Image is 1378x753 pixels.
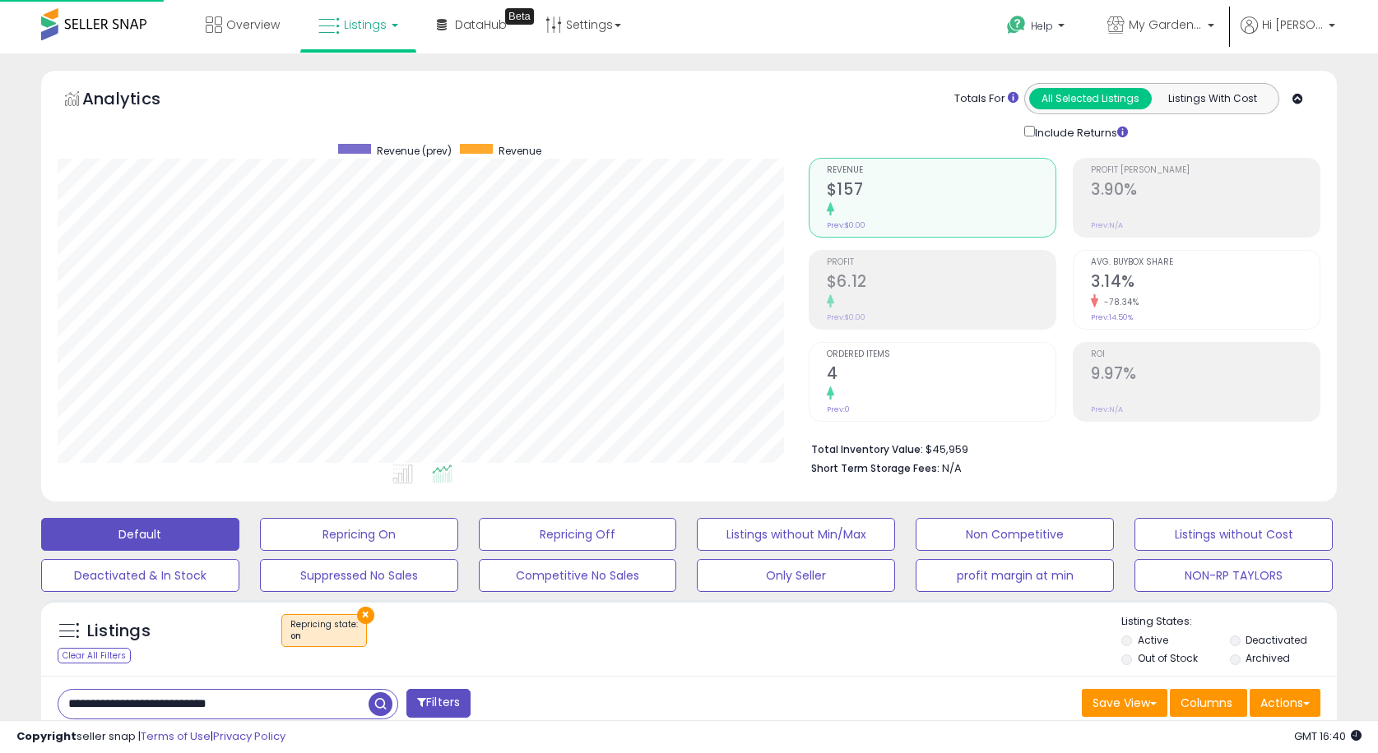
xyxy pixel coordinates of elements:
h2: $6.12 [827,272,1056,294]
small: Prev: $0.00 [827,312,865,322]
h2: 4 [827,364,1056,386]
a: Hi [PERSON_NAME] [1241,16,1335,53]
span: DataHub [455,16,507,33]
div: on [290,631,358,642]
small: Prev: $0.00 [827,220,865,230]
button: profit margin at min [916,559,1114,592]
button: Columns [1170,689,1247,717]
button: Suppressed No Sales [260,559,458,592]
span: Ordered Items [827,350,1056,359]
i: Get Help [1006,15,1027,35]
h5: Analytics [82,87,193,114]
h2: 3.14% [1091,272,1320,294]
a: Help [994,2,1081,53]
span: Columns [1181,695,1232,711]
div: Totals For [954,91,1018,107]
span: Overview [226,16,280,33]
b: Short Term Storage Fees: [811,461,940,475]
button: Non Competitive [916,518,1114,551]
span: Hi [PERSON_NAME] [1262,16,1324,33]
button: Competitive No Sales [479,559,677,592]
span: Revenue [827,166,1056,175]
button: Only Seller [697,559,895,592]
span: Repricing state : [290,618,358,643]
li: $45,959 [811,438,1308,458]
button: Listings With Cost [1151,88,1274,109]
span: Listings [344,16,387,33]
button: Default [41,518,239,551]
h2: $157 [827,180,1056,202]
button: Repricing Off [479,518,677,551]
span: My Garden Pool [1129,16,1203,33]
span: Revenue (prev) [377,144,452,158]
small: Prev: N/A [1091,404,1123,414]
a: Privacy Policy [213,728,285,744]
p: Listing States: [1121,614,1337,630]
button: Filters [406,689,471,718]
span: ROI [1091,350,1320,359]
a: Terms of Use [141,728,211,744]
div: seller snap | | [16,729,285,745]
button: Repricing On [260,518,458,551]
span: Profit [827,258,1056,267]
div: Clear All Filters [58,648,131,663]
h2: 9.97% [1091,364,1320,386]
h2: 3.90% [1091,180,1320,202]
label: Deactivated [1246,633,1307,647]
span: Avg. Buybox Share [1091,258,1320,267]
div: Include Returns [1012,122,1148,141]
span: Revenue [499,144,541,158]
button: × [357,607,374,624]
button: Listings without Min/Max [697,518,895,551]
span: Profit [PERSON_NAME] [1091,166,1320,175]
button: Actions [1250,689,1320,717]
small: -78.34% [1098,296,1139,308]
label: Archived [1246,651,1290,665]
small: Prev: 0 [827,404,850,414]
button: All Selected Listings [1029,88,1152,109]
small: Prev: N/A [1091,220,1123,230]
h5: Listings [87,620,151,643]
small: Prev: 14.50% [1091,312,1133,322]
label: Out of Stock [1138,651,1198,665]
button: Deactivated & In Stock [41,559,239,592]
button: Save View [1082,689,1167,717]
b: Total Inventory Value: [811,442,923,456]
div: Tooltip anchor [505,8,534,25]
strong: Copyright [16,728,77,744]
span: N/A [942,460,962,476]
span: Help [1031,19,1053,33]
button: NON-RP TAYLORS [1134,559,1333,592]
button: Listings without Cost [1134,518,1333,551]
span: 2025-10-10 16:40 GMT [1294,728,1362,744]
label: Active [1138,633,1168,647]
